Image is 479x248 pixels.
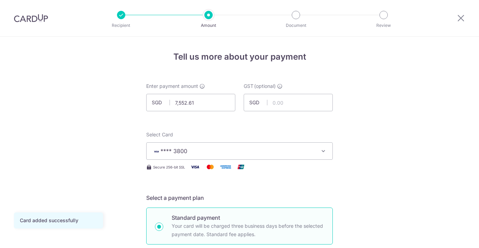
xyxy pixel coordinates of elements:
div: Card added successfully [20,217,97,224]
input: 0.00 [244,94,333,111]
img: Union Pay [234,163,248,171]
h5: Select a payment plan [146,194,333,202]
img: Mastercard [203,163,217,171]
p: Document [270,22,322,29]
input: 0.00 [146,94,235,111]
span: Enter payment amount [146,83,198,90]
p: Standard payment [172,213,324,222]
span: SGD [152,99,170,106]
span: Secure 256-bit SSL [153,164,185,170]
p: Amount [183,22,234,29]
img: American Express [219,163,233,171]
p: Your card will be charged three business days before the selected payment date. Standard fee appl... [172,222,324,239]
img: VISA [152,149,160,154]
span: SGD [249,99,267,106]
img: CardUp [14,14,48,22]
span: (optional) [254,83,276,90]
p: Recipient [95,22,147,29]
h4: Tell us more about your payment [146,51,333,63]
img: Visa [188,163,202,171]
p: Review [358,22,409,29]
span: translation missing: en.payables.payment_networks.credit_card.summary.labels.select_card [146,131,173,137]
span: GST [244,83,253,90]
